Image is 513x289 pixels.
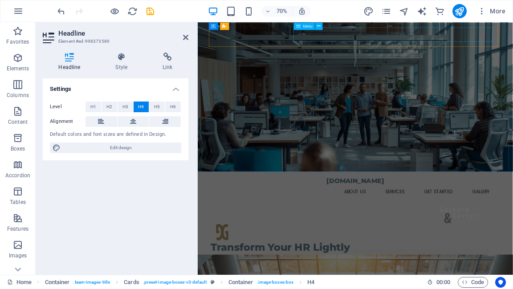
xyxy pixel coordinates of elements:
[109,6,120,16] button: Click here to leave preview mode and continue editing
[381,6,391,16] i: Pages (Ctrl+Alt+S)
[63,142,179,153] span: Edit design
[50,102,85,112] label: Level
[11,145,25,152] p: Boxes
[454,6,464,16] i: Publish
[138,102,144,112] span: H4
[435,6,445,16] button: commerce
[7,225,28,232] p: Features
[102,102,117,112] button: H2
[45,277,315,288] nav: breadcrumb
[118,102,133,112] button: H3
[143,277,207,288] span: . preset-image-boxes-v3-default
[417,6,427,16] button: text_generator
[134,102,149,112] button: H4
[417,6,427,16] i: AI Writer
[170,102,176,112] span: H6
[9,252,27,259] p: Images
[307,277,314,288] span: Click to select. Double-click to edit
[145,6,155,16] i: Save (Ctrl+S)
[50,142,181,153] button: Edit design
[7,277,32,288] a: Click to cancel selection. Double-click to open Pages
[363,6,374,16] button: design
[45,277,70,288] span: Click to select. Double-click to edit
[56,6,66,16] button: undo
[303,24,313,28] span: Menu
[154,102,160,112] span: H5
[399,6,409,16] i: Navigator
[90,102,96,112] span: H1
[43,53,100,71] h4: Headline
[58,37,171,45] h3: Element #ed-998373589
[106,102,112,112] span: H2
[474,4,509,18] button: More
[261,6,293,16] button: 70%
[50,116,85,127] label: Alignment
[58,29,188,37] h2: Headline
[477,7,505,16] span: More
[381,6,392,16] button: pages
[228,277,253,288] span: Click to select. Double-click to edit
[100,53,147,71] h4: Style
[257,277,294,288] span: . image-boxes-box
[85,102,101,112] button: H1
[50,131,181,138] div: Default colors and font sizes are defined in Design.
[149,102,165,112] button: H5
[73,277,110,288] span: . team-images-title
[399,6,410,16] button: navigator
[165,102,181,112] button: H6
[8,118,28,126] p: Content
[7,92,29,99] p: Columns
[127,6,138,16] button: reload
[6,38,29,45] p: Favorites
[458,277,488,288] button: Code
[211,280,215,285] i: This element is a customizable preset
[462,277,484,288] span: Code
[5,172,30,179] p: Accordion
[10,199,26,206] p: Tables
[147,53,188,71] h4: Link
[427,277,451,288] h6: Session time
[443,279,444,285] span: :
[124,277,139,288] span: Click to select. Double-click to edit
[435,6,445,16] i: Commerce
[436,277,450,288] span: 00 00
[363,6,374,16] i: Design (Ctrl+Alt+Y)
[275,6,289,16] h6: 70%
[7,65,29,72] p: Elements
[43,78,188,94] h4: Settings
[452,4,467,18] button: publish
[56,6,66,16] i: Undo: Edit headline (Ctrl+Z)
[127,6,138,16] i: Reload page
[145,6,155,16] button: save
[122,102,128,112] span: H3
[495,277,506,288] button: Usercentrics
